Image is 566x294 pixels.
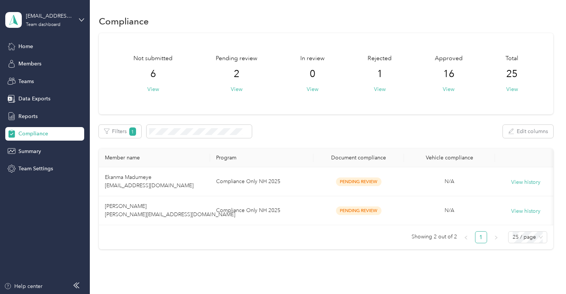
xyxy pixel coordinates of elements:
li: Previous Page [460,231,472,243]
td: Compliance Only NH 2025 [210,196,313,225]
button: right [490,231,502,243]
span: right [494,235,498,240]
span: Showing 2 out of 2 [412,231,457,242]
th: Program [210,149,313,167]
span: 0 [310,68,315,80]
span: 2 [234,68,239,80]
span: Pending review [216,54,257,63]
span: Ekanma Madumeye [EMAIL_ADDRESS][DOMAIN_NAME] [105,174,194,189]
div: [EMAIL_ADDRESS][DOMAIN_NAME] [26,12,73,20]
div: Document compliance [319,155,398,161]
span: 25 / page [513,232,543,243]
div: Page Size [508,231,547,243]
span: Total [505,54,518,63]
span: Reports [18,112,38,120]
button: Help center [4,282,42,290]
button: View [506,85,518,93]
span: Teams [18,77,34,85]
button: Edit columns [503,125,553,138]
button: View [231,85,242,93]
span: Rejected [368,54,392,63]
li: 1 [475,231,487,243]
span: 25 [506,68,518,80]
button: left [460,231,472,243]
th: Member name [99,149,210,167]
button: Filters1 [99,125,141,138]
span: Approved [435,54,463,63]
span: Pending Review [336,177,381,186]
span: 1 [377,68,383,80]
button: View history [511,178,540,186]
span: Pending Review [336,206,381,215]
button: View [443,85,454,93]
span: In review [300,54,325,63]
li: Next Page [490,231,502,243]
button: View [147,85,159,93]
button: View history [511,207,540,215]
button: View [374,85,386,93]
span: 16 [443,68,454,80]
iframe: Everlance-gr Chat Button Frame [524,252,566,294]
a: 1 [475,232,487,243]
span: N/A [445,178,454,185]
span: Home [18,42,33,50]
h1: Compliance [99,17,149,25]
span: Not submitted [133,54,173,63]
span: Members [18,60,41,68]
td: Compliance Only NH 2025 [210,167,313,196]
button: View [307,85,318,93]
span: Summary [18,147,41,155]
span: [PERSON_NAME] [PERSON_NAME][EMAIL_ADDRESS][DOMAIN_NAME] [105,203,235,218]
div: Vehicle compliance [410,155,489,161]
span: N/A [445,207,454,214]
div: Team dashboard [26,23,61,27]
span: Data Exports [18,95,50,103]
span: Team Settings [18,165,53,173]
span: 1 [129,127,136,136]
span: 6 [150,68,156,80]
span: Compliance [18,130,48,138]
span: left [464,235,468,240]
